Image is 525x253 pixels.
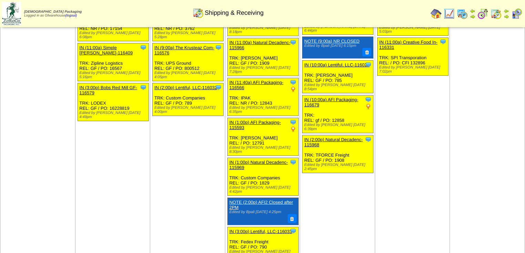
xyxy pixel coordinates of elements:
[154,31,223,39] div: Edited by [PERSON_NAME] [DATE] 5:28pm
[504,14,509,19] img: arrowright.gif
[215,44,222,51] img: Tooltip
[229,26,298,34] div: Edited by [PERSON_NAME] [DATE] 8:18pm
[379,40,437,50] a: IN (11:00a) Creative Food In-116331
[229,146,298,154] div: Edited by [PERSON_NAME] [DATE] 8:30pm
[229,210,296,214] div: Edited by Bpali [DATE] 4:25pm
[365,96,372,103] img: Tooltip
[24,10,82,18] span: Logged in as Gfwarehouse
[193,7,204,18] img: calendarinout.gif
[290,228,297,234] img: Tooltip
[365,103,372,110] img: PO
[205,9,264,17] span: Shipping & Receiving
[511,8,522,19] img: calendarcustomer.gif
[431,8,442,19] img: home.gif
[304,123,373,131] div: Edited by [PERSON_NAME] [DATE] 6:39pm
[153,83,224,116] div: TRK: Custom Companies REL: GF / PO: 789
[302,135,373,173] div: TRK: TFORCE Freight REL: GF / PO: 1908
[440,38,446,45] img: Tooltip
[444,8,455,19] img: line_graph.gif
[65,14,77,18] a: (logout)
[290,86,297,93] img: PO
[290,126,297,133] img: PO
[304,83,373,91] div: Edited by [PERSON_NAME] [DATE] 8:54pm
[304,163,373,171] div: Edited by [PERSON_NAME] [DATE] 2:45pm
[365,136,372,143] img: Tooltip
[379,65,448,74] div: Edited by [PERSON_NAME] [DATE] 7:02pm
[78,83,148,121] div: TRK: LODEX REL: GF / PO: 16228819
[229,120,281,130] a: IN (1:00p) AFI Packaging-115593
[302,61,373,93] div: TRK: [PERSON_NAME] REL: GF / PO: 785
[227,118,298,156] div: TRK: [PERSON_NAME] REL: / PO: 12791
[229,66,298,74] div: Edited by [PERSON_NAME] [DATE] 7:28pm
[227,158,298,196] div: TRK: Custom Companies REL: GF / PO: 1829
[153,43,224,81] div: TRK: UPS Ground REL: GF / PO: 800512
[154,85,217,90] a: IN (2:00p) Lentiful, LLC-116032
[229,186,298,194] div: Edited by [PERSON_NAME] [DATE] 4:42pm
[302,95,373,133] div: TRK: REL: gf / PO: 12858
[377,38,448,75] div: TRK: SPI Transporation REL: / PO: CFI 132896
[229,229,292,234] a: IN (3:00p) Lentiful, LLC-116033
[304,137,363,147] a: IN (2:00p) Natural Decadenc-115968
[288,214,297,223] button: Delete Note
[154,71,223,79] div: Edited by [PERSON_NAME] [DATE] 4:05pm
[140,44,147,51] img: Tooltip
[140,84,147,91] img: Tooltip
[229,106,298,114] div: Edited by [PERSON_NAME] [DATE] 6:35pm
[80,71,148,79] div: Edited by [PERSON_NAME] [DATE] 5:16pm
[154,106,223,114] div: Edited by [PERSON_NAME] [DATE] 4:00pm
[504,8,509,14] img: arrowleft.gif
[80,45,133,55] a: IN (11:00a) Simple [PERSON_NAME]-116409
[227,38,298,76] div: TRK: [PERSON_NAME] REL: GF / PO: 1909
[304,97,358,107] a: IN (10:00a) AFI Packaging-116679
[304,62,369,67] a: IN (10:00a) Lentiful, LLC-116028
[477,8,488,19] img: calendarblend.gif
[215,84,222,91] img: Tooltip
[457,8,468,19] img: calendarprod.gif
[229,80,284,90] a: IN (11:40a) AFI Packaging-116566
[24,10,82,14] span: [DEMOGRAPHIC_DATA] Packaging
[290,79,297,86] img: Tooltip
[491,8,502,19] img: calendarinout.gif
[304,39,359,44] a: NOTE (9:00a) NR CLOSED
[304,44,370,48] div: Edited by Bpali [DATE] 6:15pm
[78,43,148,81] div: TRK: Zipline Logistics REL: GF / PO: 16567
[229,200,293,210] a: NOTE (2:00p) AFI2 Closed after 2PM
[2,2,21,25] img: zoroco-logo-small.webp
[470,8,475,14] img: arrowleft.gif
[227,78,298,116] div: TRK: IPAK REL: NR / PO: 12843
[80,31,148,39] div: Edited by [PERSON_NAME] [DATE] 6:08pm
[80,85,137,95] a: IN (3:00p) Bobs Red Mill GF-116579
[229,40,290,50] a: IN (11:00a) Natural Decadenc-115966
[470,14,475,19] img: arrowright.gif
[362,48,371,57] button: Delete Note
[229,160,288,170] a: IN (1:00p) Natural Decadenc-115969
[290,119,297,126] img: Tooltip
[80,111,148,119] div: Edited by [PERSON_NAME] [DATE] 4:49pm
[290,39,297,46] img: Tooltip
[154,45,214,55] a: IN (9:00a) The Krusteaz Com-116576
[290,159,297,166] img: Tooltip
[365,61,372,68] img: Tooltip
